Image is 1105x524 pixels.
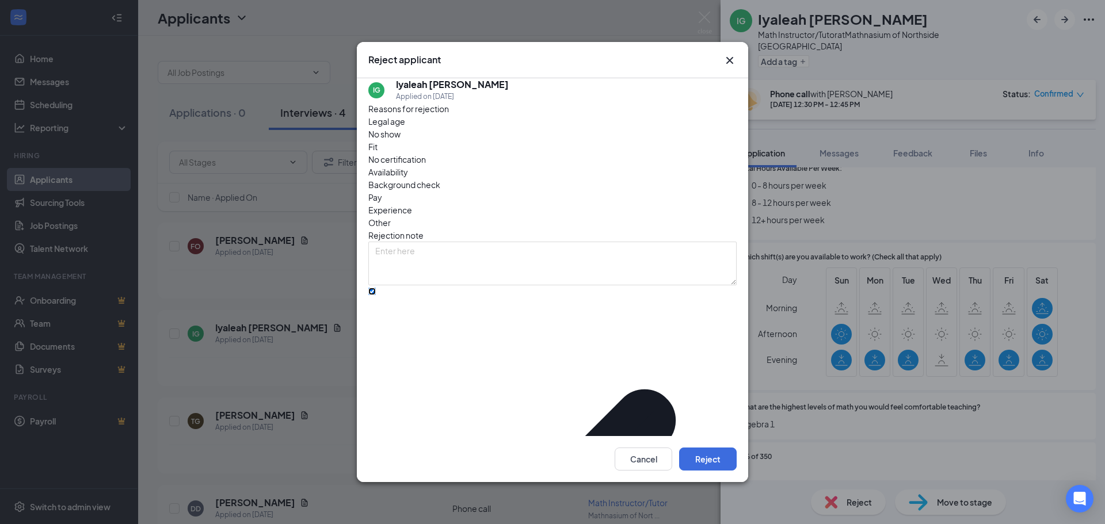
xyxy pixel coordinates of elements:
[368,53,441,66] h3: Reject applicant
[1066,485,1093,512] div: Open Intercom Messenger
[368,140,378,153] span: Fit
[368,178,440,191] span: Background check
[368,191,382,204] span: Pay
[368,128,401,140] span: No show
[368,204,412,216] span: Experience
[679,447,737,471] button: Reject
[368,230,424,240] span: Rejection note
[615,447,672,471] button: Cancel
[396,78,509,91] h5: Iyaleah [PERSON_NAME]
[373,85,380,95] div: IG
[368,216,391,229] span: Other
[396,91,509,102] div: Applied on [DATE]
[368,153,426,166] span: No certification
[723,53,737,67] svg: Cross
[368,166,408,178] span: Availability
[368,104,449,114] span: Reasons for rejection
[368,115,405,128] span: Legal age
[723,53,737,67] button: Close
